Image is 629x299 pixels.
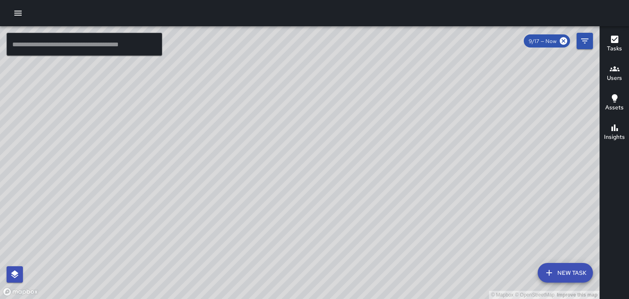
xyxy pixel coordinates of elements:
h6: Users [607,74,622,83]
button: New Task [538,263,593,283]
div: 9/17 — Now [524,34,570,48]
h6: Insights [604,133,625,142]
span: 9/17 — Now [524,38,561,45]
h6: Tasks [607,44,622,53]
button: Tasks [600,29,629,59]
button: Users [600,59,629,88]
button: Filters [577,33,593,49]
button: Assets [600,88,629,118]
button: Insights [600,118,629,147]
h6: Assets [605,103,624,112]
